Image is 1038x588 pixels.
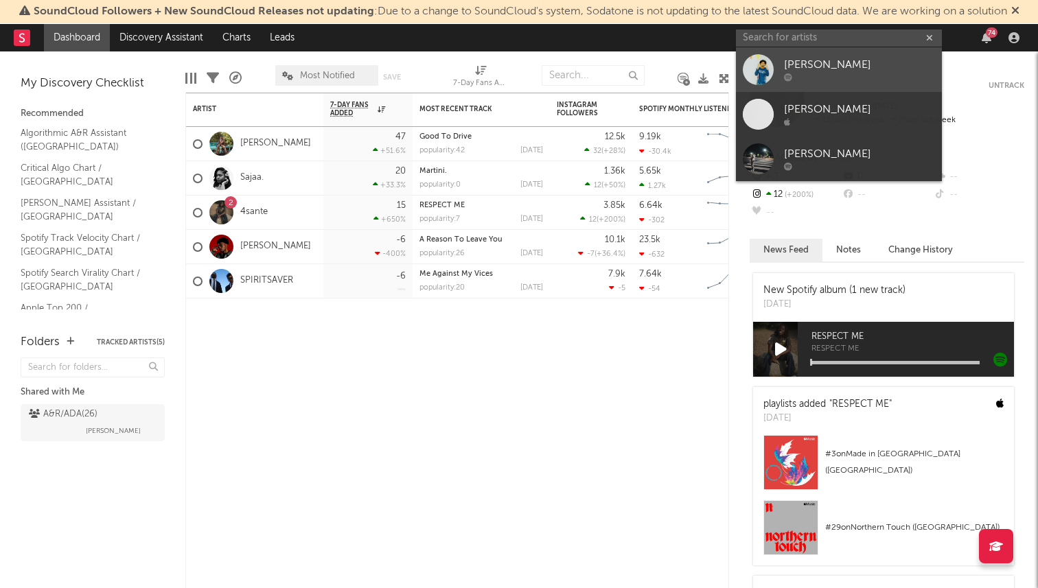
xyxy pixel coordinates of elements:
div: ( ) [584,146,625,155]
div: 20 [395,167,406,176]
span: 32 [593,148,601,155]
a: A&R/ADA(26)[PERSON_NAME] [21,404,165,441]
div: +650 % [373,215,406,224]
div: Me Against My Vices [419,270,543,278]
a: Apple Top 200 / [GEOGRAPHIC_DATA] [21,301,151,329]
a: #3onMade in [GEOGRAPHIC_DATA] ([GEOGRAPHIC_DATA]) [753,435,1014,500]
div: 1.27k [639,181,666,190]
div: [DATE] [763,412,892,425]
div: A&R/ADA ( 26 ) [29,406,97,423]
div: 47 [395,132,406,141]
div: popularity: 7 [419,215,460,223]
span: RESPECT ME [811,345,1014,353]
a: Me Against My Vices [419,270,493,278]
a: Martini. [419,167,447,175]
button: Notes [822,239,875,261]
div: 12.5k [605,132,625,141]
div: Instagram Followers [557,101,605,117]
span: -5 [618,285,625,292]
svg: Chart title [701,230,763,264]
div: # 29 on Northern Touch ([GEOGRAPHIC_DATA]) [825,519,1004,536]
span: [PERSON_NAME] [86,423,141,439]
a: Good To Drive [419,133,472,141]
div: Recommended [21,106,165,122]
a: [PERSON_NAME] [736,92,942,137]
div: -- [933,186,1024,204]
div: 6.64k [639,201,662,210]
button: Change History [875,239,967,261]
div: -- [933,168,1024,186]
div: Filters [207,58,219,98]
span: 12 [594,182,601,189]
a: #29onNorthern Touch ([GEOGRAPHIC_DATA]) [753,500,1014,565]
div: +33.3 % [373,180,406,189]
div: popularity: 20 [419,284,465,292]
div: [DATE] [520,250,543,257]
div: 1.36k [604,167,625,176]
div: 12 [750,186,841,204]
span: 12 [589,216,597,224]
svg: Chart title [701,264,763,298]
div: [DATE] [520,181,543,189]
a: Charts [213,24,260,51]
div: Martini. [419,167,543,175]
a: [PERSON_NAME] [736,47,942,92]
div: -6 [396,235,406,244]
span: -7 [587,250,595,258]
div: ( ) [585,180,625,189]
div: Folders [21,334,60,351]
button: Untrack [989,79,1024,93]
div: [PERSON_NAME] [784,146,935,163]
svg: Chart title [701,127,763,161]
div: ( ) [578,249,625,258]
div: -632 [639,250,665,259]
a: [PERSON_NAME] Assistant / [GEOGRAPHIC_DATA] [21,196,151,224]
span: RESPECT ME [811,329,1014,345]
div: [DATE] [520,215,543,223]
div: -6 [396,272,406,281]
span: Dismiss [1011,6,1019,17]
span: +28 % [603,148,623,155]
div: 3.85k [603,201,625,210]
div: -- [750,204,841,222]
a: A Reason To Leave You [419,236,503,244]
div: Most Recent Track [419,105,522,113]
a: RESPECT ME [419,202,465,209]
a: SPIRITSAVER [240,275,293,287]
div: Good To Drive [419,133,543,141]
a: Spotify Track Velocity Chart / [GEOGRAPHIC_DATA] [21,231,151,259]
div: RESPECT ME [419,202,543,209]
div: 7.9k [608,270,625,279]
a: 4sante [240,207,268,218]
div: -30.4k [639,147,671,156]
div: Shared with Me [21,384,165,401]
button: Tracked Artists(5) [97,339,165,346]
a: Critical Algo Chart / [GEOGRAPHIC_DATA] [21,161,151,189]
div: Artist [193,105,296,113]
div: [PERSON_NAME] [784,102,935,118]
div: popularity: 42 [419,147,465,154]
a: Discovery Assistant [110,24,213,51]
div: A Reason To Leave You [419,236,543,244]
a: [PERSON_NAME] [240,241,311,252]
div: playlists added [763,397,892,412]
div: [DATE] [520,147,543,154]
div: -400 % [375,249,406,258]
div: 5.65k [639,167,661,176]
div: 7-Day Fans Added (7-Day Fans Added) [453,75,508,92]
button: 74 [982,32,991,43]
button: News Feed [750,239,822,261]
div: -54 [639,284,660,293]
div: +51.6 % [373,146,406,155]
a: Sajaa. [240,172,264,184]
div: New Spotify album (1 new track) [763,283,906,298]
div: 15 [397,201,406,210]
div: # 3 on Made in [GEOGRAPHIC_DATA] ([GEOGRAPHIC_DATA]) [825,446,1004,479]
span: +36.4 % [597,250,623,258]
div: ( ) [580,215,625,224]
a: [PERSON_NAME] [736,137,942,181]
input: Search... [542,65,645,86]
div: [PERSON_NAME] [784,57,935,73]
button: Save [383,73,401,81]
div: popularity: 26 [419,250,465,257]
